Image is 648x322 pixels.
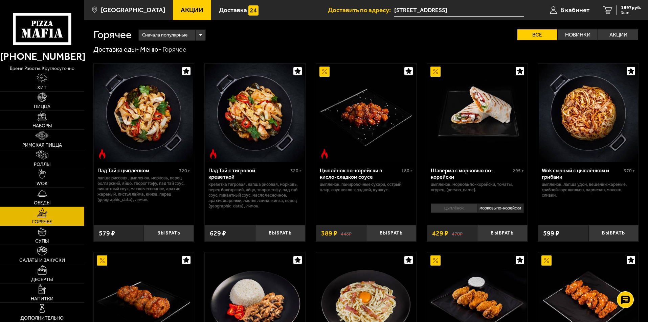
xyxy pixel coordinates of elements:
button: Выбрать [477,225,527,242]
span: [GEOGRAPHIC_DATA] [101,7,165,13]
div: Пад Тай с цыплёнком [97,167,178,174]
div: Wok сырный с цыплёнком и грибами [542,167,622,180]
div: Горячее [162,45,186,54]
a: Wok сырный с цыплёнком и грибами [538,64,639,162]
span: 629 ₽ [210,230,226,237]
a: Доставка еды- [93,45,139,53]
div: 0 [427,201,528,220]
li: цыплёнок [431,203,477,213]
span: WOK [37,181,48,186]
span: 320 г [290,168,301,174]
div: Цыплёнок по-корейски в кисло-сладком соусе [320,167,400,180]
input: Ваш адрес доставки [394,4,524,17]
span: Напитки [31,297,53,301]
span: Римская пицца [22,143,62,148]
span: Белградская улица, 6к2 [394,4,524,17]
button: Выбрать [144,225,194,242]
label: Все [517,29,557,40]
span: Наборы [32,124,52,128]
img: Шаверма с морковью по-корейски [428,64,527,162]
img: Wok сырный с цыплёнком и грибами [539,64,638,162]
h1: Горячее [93,29,132,40]
span: Салаты и закуски [19,258,65,263]
s: 470 ₽ [452,230,463,237]
span: Акции [181,7,203,13]
span: 180 г [401,168,412,174]
span: 3 шт. [621,11,641,15]
img: Акционный [319,67,330,77]
img: Акционный [97,255,107,266]
p: цыпленок, панировочные сухари, острый кляр, Соус кисло-сладкий, кунжут. [320,182,413,193]
span: Хит [37,85,47,90]
a: Острое блюдоПад Тай с цыплёнком [94,64,194,162]
span: 389 ₽ [321,230,337,237]
span: 1897 руб. [621,5,641,10]
img: Акционный [541,255,552,266]
span: Горячее [32,220,52,224]
img: 15daf4d41897b9f0e9f617042186c801.svg [248,5,259,16]
div: Шаверма с морковью по-корейски [431,167,511,180]
span: 599 ₽ [543,230,559,237]
span: 370 г [624,168,635,174]
img: Острое блюдо [319,149,330,159]
span: Обеды [34,201,50,205]
span: Дополнительно [20,316,64,321]
p: цыпленок, морковь по-корейски, томаты, огурец, [PERSON_NAME]. [431,182,524,193]
span: Роллы [34,162,50,167]
label: Акции [598,29,638,40]
span: 429 ₽ [432,230,448,237]
img: Цыплёнок по-корейски в кисло-сладком соусе [317,64,416,162]
a: АкционныйШаверма с морковью по-корейски [427,64,528,162]
img: Пад Тай с цыплёнком [94,64,193,162]
span: Супы [35,239,49,244]
s: 448 ₽ [341,230,352,237]
a: Меню- [140,45,161,53]
span: 579 ₽ [99,230,115,237]
span: Сначала популярные [142,29,187,42]
span: 320 г [179,168,190,174]
img: Акционный [430,255,441,266]
div: Пад Тай с тигровой креветкой [208,167,289,180]
span: В кабинет [560,7,589,13]
label: Новинки [558,29,598,40]
span: Десерты [31,277,53,282]
a: Острое блюдоПад Тай с тигровой креветкой [205,64,305,162]
span: 295 г [513,168,524,174]
button: Выбрать [255,225,305,242]
img: Пад Тай с тигровой креветкой [205,64,304,162]
a: АкционныйОстрое блюдоЦыплёнок по-корейски в кисло-сладком соусе [316,64,417,162]
p: цыпленок, лапша удон, вешенки жареные, грибной соус Жюльен, пармезан, молоко, сливки. [542,182,635,198]
img: Острое блюдо [97,149,107,159]
span: Пицца [34,104,50,109]
p: лапша рисовая, цыпленок, морковь, перец болгарский, яйцо, творог тофу, пад тай соус, пикантный со... [97,175,191,202]
li: морковь по-корейски [477,203,524,213]
span: Доставить по адресу: [328,7,394,13]
button: Выбрать [366,225,416,242]
p: креветка тигровая, лапша рисовая, морковь, перец болгарский, яйцо, творог тофу, пад тай соус, пик... [208,182,301,209]
button: Выбрать [588,225,639,242]
img: Острое блюдо [208,149,218,159]
span: Доставка [219,7,247,13]
img: Акционный [430,67,441,77]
